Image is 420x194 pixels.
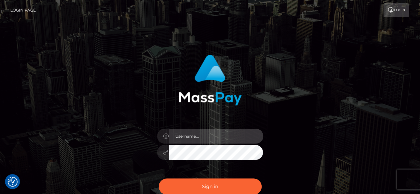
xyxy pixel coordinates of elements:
[8,177,18,187] button: Consent Preferences
[383,3,409,17] a: Login
[179,55,242,105] img: MassPay Login
[10,3,36,17] a: Login Page
[169,129,263,144] input: Username...
[8,177,18,187] img: Revisit consent button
